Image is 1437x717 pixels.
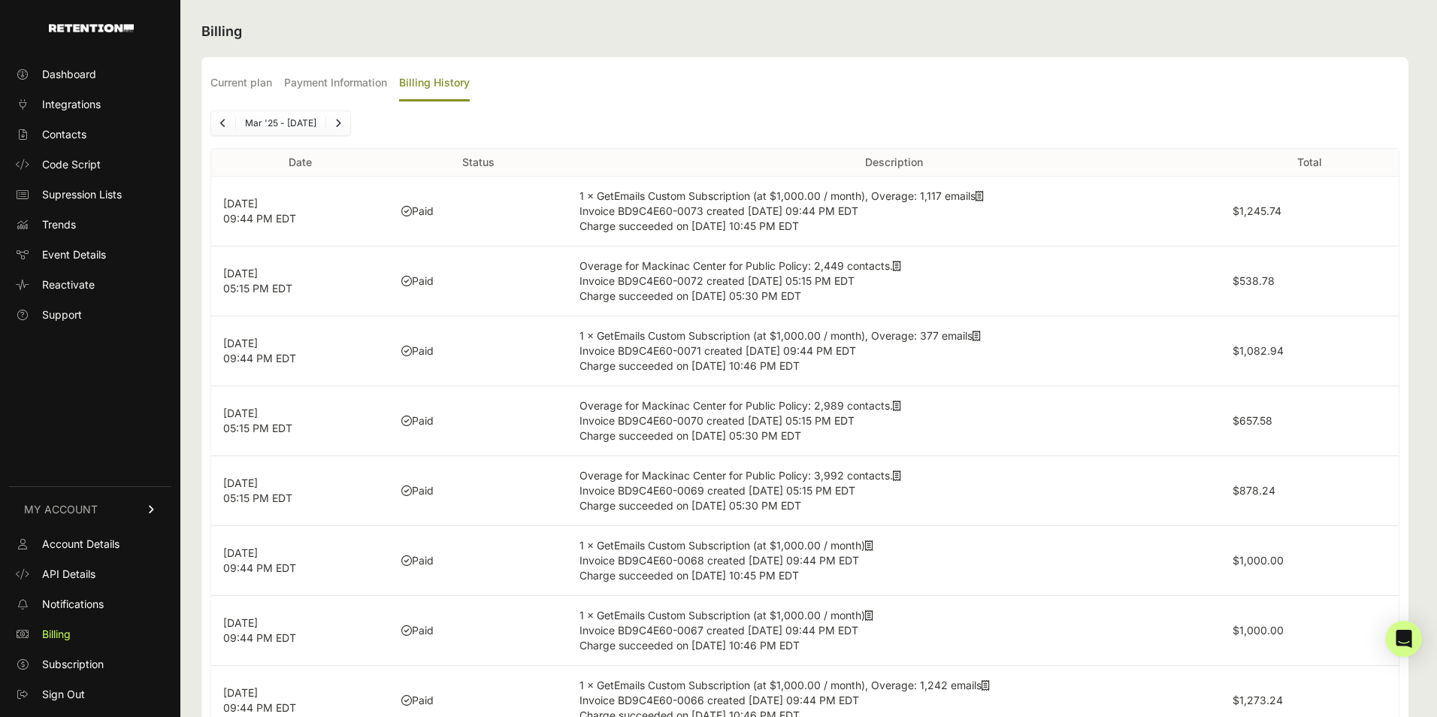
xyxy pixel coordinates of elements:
[223,336,377,366] p: [DATE] 09:44 PM EDT
[223,196,377,226] p: [DATE] 09:44 PM EDT
[389,316,567,386] td: Paid
[399,66,470,101] label: Billing History
[211,111,235,135] a: Previous
[1233,204,1281,217] label: $1,245.74
[567,386,1221,456] td: Overage for Mackinac Center for Public Policy: 2,989 contacts.
[42,597,104,612] span: Notifications
[42,247,106,262] span: Event Details
[42,97,101,112] span: Integrations
[389,526,567,596] td: Paid
[201,21,1408,42] h2: Billing
[389,149,567,177] th: Status
[223,546,377,576] p: [DATE] 09:44 PM EDT
[579,554,859,567] span: Invoice BD9C4E60-0068 created [DATE] 09:44 PM EDT
[9,532,171,556] a: Account Details
[42,627,71,642] span: Billing
[326,111,350,135] a: Next
[24,502,98,517] span: MY ACCOUNT
[42,217,76,232] span: Trends
[9,62,171,86] a: Dashboard
[9,486,171,532] a: MY ACCOUNT
[579,569,799,582] span: Charge succeeded on [DATE] 10:45 PM EDT
[567,456,1221,526] td: Overage for Mackinac Center for Public Policy: 3,992 contacts.
[210,66,272,101] label: Current plan
[42,67,96,82] span: Dashboard
[567,149,1221,177] th: Description
[42,567,95,582] span: API Details
[1233,274,1275,287] label: $538.78
[284,66,387,101] label: Payment Information
[1233,554,1284,567] label: $1,000.00
[579,429,801,442] span: Charge succeeded on [DATE] 05:30 PM EDT
[389,177,567,247] td: Paid
[389,456,567,526] td: Paid
[1233,624,1284,637] label: $1,000.00
[567,596,1221,666] td: 1 × GetEmails Custom Subscription (at $1,000.00 / month)
[579,414,855,427] span: Invoice BD9C4E60-0070 created [DATE] 05:15 PM EDT
[579,204,858,217] span: Invoice BD9C4E60-0073 created [DATE] 09:44 PM EDT
[42,277,95,292] span: Reactivate
[235,117,325,129] li: Mar '25 - [DATE]
[223,616,377,646] p: [DATE] 09:44 PM EDT
[223,406,377,436] p: [DATE] 05:15 PM EDT
[567,316,1221,386] td: 1 × GetEmails Custom Subscription (at $1,000.00 / month), Overage: 377 emails
[567,526,1221,596] td: 1 × GetEmails Custom Subscription (at $1,000.00 / month)
[579,274,855,287] span: Invoice BD9C4E60-0072 created [DATE] 05:15 PM EDT
[389,386,567,456] td: Paid
[42,657,104,672] span: Subscription
[223,266,377,296] p: [DATE] 05:15 PM EDT
[567,177,1221,247] td: 1 × GetEmails Custom Subscription (at $1,000.00 / month), Overage: 1,117 emails
[9,92,171,116] a: Integrations
[579,359,800,372] span: Charge succeeded on [DATE] 10:46 PM EDT
[9,123,171,147] a: Contacts
[9,652,171,676] a: Subscription
[223,685,377,715] p: [DATE] 09:44 PM EDT
[9,243,171,267] a: Event Details
[9,622,171,646] a: Billing
[9,273,171,297] a: Reactivate
[579,639,800,652] span: Charge succeeded on [DATE] 10:46 PM EDT
[42,187,122,202] span: Supression Lists
[579,484,855,497] span: Invoice BD9C4E60-0069 created [DATE] 05:15 PM EDT
[9,153,171,177] a: Code Script
[1233,484,1275,497] label: $878.24
[1233,694,1283,706] label: $1,273.24
[211,149,389,177] th: Date
[389,247,567,316] td: Paid
[579,344,856,357] span: Invoice BD9C4E60-0071 created [DATE] 09:44 PM EDT
[579,499,801,512] span: Charge succeeded on [DATE] 05:30 PM EDT
[42,537,119,552] span: Account Details
[42,127,86,142] span: Contacts
[9,303,171,327] a: Support
[579,289,801,302] span: Charge succeeded on [DATE] 05:30 PM EDT
[1233,414,1272,427] label: $657.58
[579,219,799,232] span: Charge succeeded on [DATE] 10:45 PM EDT
[579,694,859,706] span: Invoice BD9C4E60-0066 created [DATE] 09:44 PM EDT
[579,624,858,637] span: Invoice BD9C4E60-0067 created [DATE] 09:44 PM EDT
[9,592,171,616] a: Notifications
[9,183,171,207] a: Supression Lists
[1221,149,1399,177] th: Total
[42,307,82,322] span: Support
[567,247,1221,316] td: Overage for Mackinac Center for Public Policy: 2,449 contacts.
[223,476,377,506] p: [DATE] 05:15 PM EDT
[9,682,171,706] a: Sign Out
[49,24,134,32] img: Retention.com
[42,687,85,702] span: Sign Out
[9,562,171,586] a: API Details
[9,213,171,237] a: Trends
[1386,621,1422,657] div: Open Intercom Messenger
[389,596,567,666] td: Paid
[1233,344,1284,357] label: $1,082.94
[42,157,101,172] span: Code Script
